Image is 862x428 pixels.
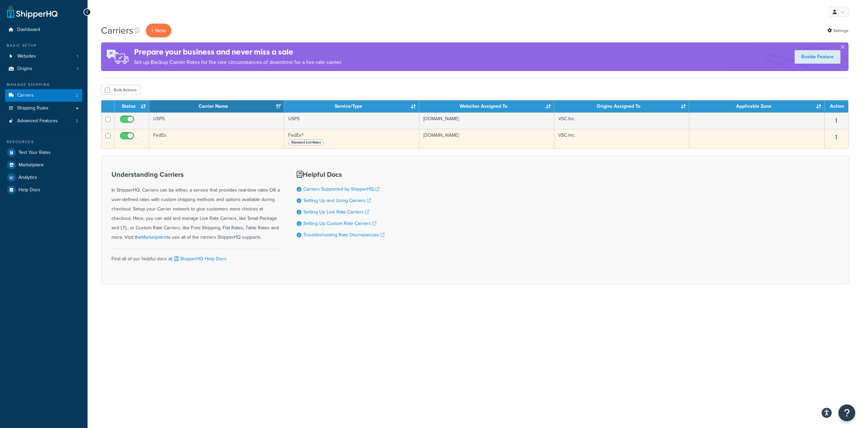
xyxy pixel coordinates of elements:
[5,102,82,114] a: Shipping Rules
[554,112,689,129] td: VSC Inc.
[77,66,78,72] span: 1
[5,115,82,127] a: Advanced Features 2
[5,184,82,196] a: Help Docs
[288,139,324,145] span: Standard List Rates
[114,100,149,112] th: Status: activate to sort column ascending
[134,58,342,67] p: Set up Backup Carrier Rates for the rare circumstances of downtime for a live rate carrier.
[17,105,48,111] span: Shipping Rules
[284,129,419,148] td: FedEx®
[303,197,371,204] a: Setting Up and Using Carriers
[149,100,284,112] th: Carrier Name: activate to sort column ascending
[141,234,167,241] a: Marketplace
[101,24,133,37] h1: Carriers
[17,66,32,72] span: Origins
[101,42,134,71] img: ad-rules-rateshop-fe6ec290ccb7230408bd80ed9643f0289d75e0ffd9eb532fc0e269fcd187b520.png
[5,63,82,75] a: Origins 1
[111,249,280,264] div: Find all of our helpful docs at:
[146,24,171,37] button: + New
[7,5,58,19] a: ShipperHQ Home
[303,220,376,227] a: Setting Up Custom Rate Carriers
[5,159,82,171] a: Marketplace
[5,171,82,184] a: Analytics
[77,54,78,59] span: 1
[134,46,342,58] h4: Prepare your business and never miss a sale
[5,146,82,159] a: Test Your Rates
[297,171,385,178] h3: Helpful Docs
[5,139,82,145] div: Resources
[5,43,82,48] div: Basic Setup
[111,171,280,178] h3: Understanding Carriers
[19,175,37,180] span: Analytics
[101,85,140,95] button: Bulk Actions
[5,115,82,127] li: Advanced Features
[825,100,848,112] th: Action
[303,231,385,238] a: Troubleshooting Rate Discrepancies
[303,186,379,193] a: Carriers Supported by ShipperHQ
[19,187,40,193] span: Help Docs
[5,24,82,36] a: Dashboard
[111,171,280,242] div: In ShipperHQ, Carriers can be either, a service that provides real-time rates OR a user-defined r...
[689,100,825,112] th: Applicable Zone: activate to sort column ascending
[838,404,855,421] button: Open Resource Center
[5,63,82,75] li: Origins
[827,26,849,35] a: Settings
[173,255,227,262] a: ShipperHQ Help Docs
[284,100,419,112] th: Service/Type: activate to sort column ascending
[76,118,78,124] span: 2
[795,50,840,64] a: Enable Feature
[419,112,554,129] td: [DOMAIN_NAME]
[19,150,51,156] span: Test Your Rates
[419,129,554,148] td: [DOMAIN_NAME]
[5,50,82,63] li: Websites
[554,129,689,148] td: VSC Inc.
[5,82,82,88] div: Manage Shipping
[149,129,284,148] td: FedEx
[5,50,82,63] a: Websites 1
[149,112,284,129] td: USPS
[19,162,44,168] span: Marketplace
[5,89,82,102] a: Carriers 2
[5,89,82,102] li: Carriers
[17,54,36,59] span: Websites
[76,93,78,98] span: 2
[284,112,419,129] td: USPS
[17,118,58,124] span: Advanced Features
[554,100,689,112] th: Origins Assigned To: activate to sort column ascending
[17,27,40,33] span: Dashboard
[303,208,369,216] a: Setting Up Live Rate Carriers
[419,100,554,112] th: Websites Assigned To: activate to sort column ascending
[17,93,34,98] span: Carriers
